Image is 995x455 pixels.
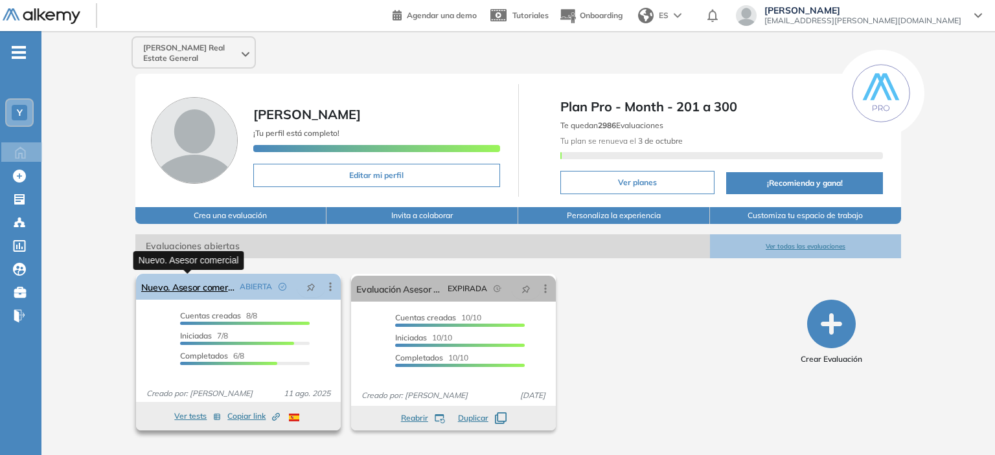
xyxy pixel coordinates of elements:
span: Crear Evaluación [801,353,862,365]
span: pushpin [306,282,315,292]
span: [PERSON_NAME] Real Estate General [143,43,239,63]
div: Nuevo. Asesor comercial [133,251,244,270]
span: pushpin [521,283,531,294]
img: arrow [674,13,681,18]
span: 10/10 [395,333,452,342]
span: [DATE] [515,390,551,401]
span: Tu plan se renueva el [560,136,683,146]
button: Editar mi perfil [253,164,500,187]
span: ¡Tu perfil está completo! [253,128,339,138]
i: - [12,51,26,54]
span: Duplicar [458,412,488,424]
button: Copiar link [227,408,280,424]
b: 3 de octubre [636,136,683,146]
button: Crear Evaluación [801,300,862,365]
button: Ver todas las evaluaciones [710,234,902,258]
button: Duplicar [458,412,507,424]
span: 11 ago. 2025 [279,388,336,399]
span: [EMAIL_ADDRESS][PERSON_NAME][DOMAIN_NAME] [764,16,961,26]
span: 10/10 [395,313,481,322]
span: Copiar link [227,410,280,422]
button: Invita a colaborar [326,207,518,224]
a: Evaluación Asesor Comercial [356,276,442,302]
button: Ver planes [560,171,715,194]
span: EXPIRADA [448,283,487,294]
span: Cuentas creadas [180,311,241,320]
button: Onboarding [559,2,623,30]
a: Nuevo. Asesor comercial [141,274,234,300]
span: Y [17,107,23,118]
span: Plan Pro - Month - 201 a 300 [560,97,884,117]
button: Ver tests [174,408,221,424]
span: Cuentas creadas [395,313,456,322]
span: ES [659,10,669,21]
span: Creado por: [PERSON_NAME] [356,390,473,401]
button: pushpin [512,278,540,299]
span: 7/8 [180,331,228,340]
span: [PERSON_NAME] [764,5,961,16]
span: Creado por: [PERSON_NAME] [141,388,258,399]
span: Reabrir [401,412,428,424]
button: ¡Recomienda y gana! [726,172,883,194]
span: check-circle [279,283,286,291]
span: Iniciadas [395,333,427,342]
img: ESP [289,414,299,421]
img: Logo [3,8,80,25]
span: 10/10 [395,353,468,362]
b: 2986 [598,120,616,130]
img: Foto de perfil [151,97,238,184]
span: Agendar una demo [407,10,477,20]
span: Iniciadas [180,331,212,340]
span: Tutoriales [512,10,549,20]
span: Te quedan Evaluaciones [560,120,663,130]
span: ABIERTA [240,281,272,293]
span: Evaluaciones abiertas [135,234,710,258]
span: field-time [494,285,501,293]
button: Crea una evaluación [135,207,327,224]
a: Agendar una demo [393,6,477,22]
img: world [638,8,654,23]
span: [PERSON_NAME] [253,106,361,122]
button: Customiza tu espacio de trabajo [710,207,902,224]
span: 6/8 [180,351,244,361]
span: Completados [395,353,443,362]
button: Personaliza la experiencia [518,207,710,224]
button: Reabrir [401,412,445,424]
span: 8/8 [180,311,257,320]
span: Onboarding [580,10,623,20]
button: pushpin [297,276,325,297]
span: Completados [180,351,228,361]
